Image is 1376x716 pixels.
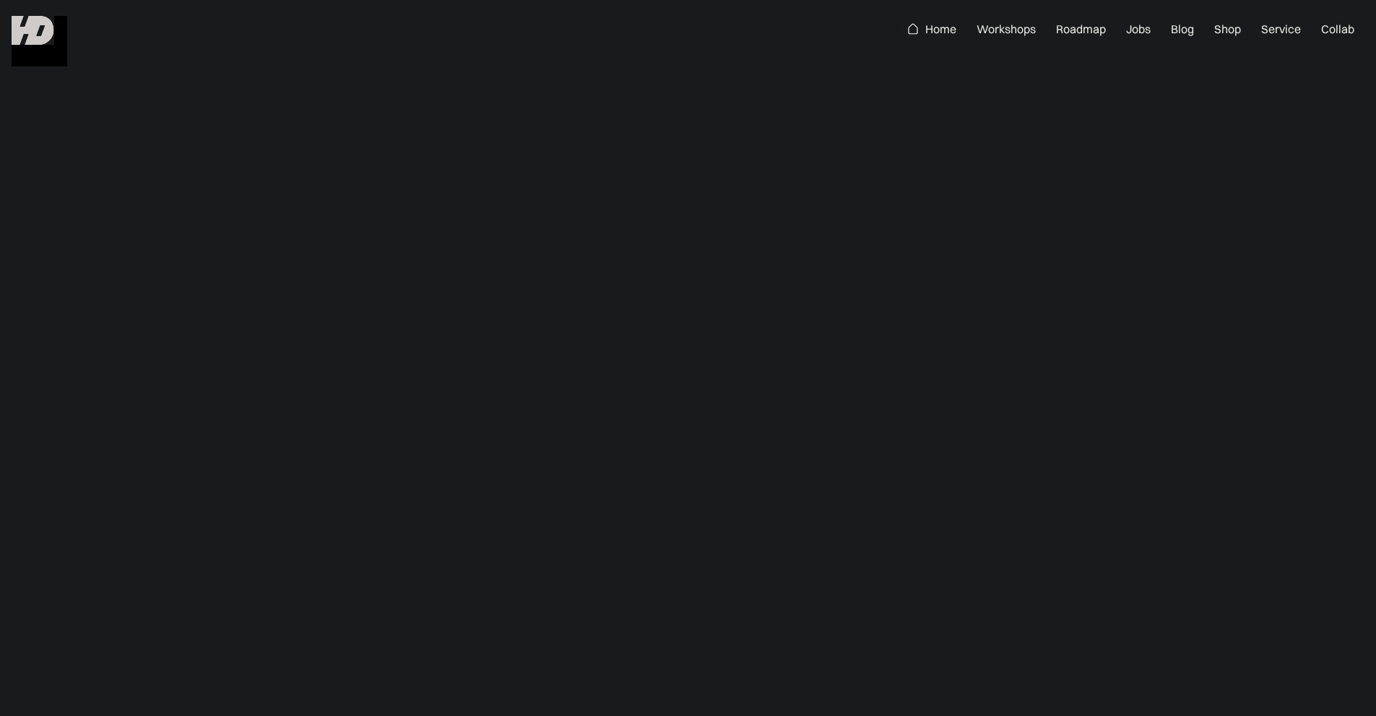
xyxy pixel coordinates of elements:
[1171,22,1194,37] div: Blog
[1312,17,1363,41] a: Collab
[1214,22,1241,37] div: Shop
[1162,17,1203,41] a: Blog
[968,17,1044,41] a: Workshops
[925,22,956,37] div: Home
[898,17,965,41] a: Home
[1056,22,1106,37] div: Roadmap
[1117,17,1159,41] a: Jobs
[1126,22,1151,37] div: Jobs
[1206,17,1250,41] a: Shop
[977,22,1036,37] div: Workshops
[1261,22,1301,37] div: Service
[1321,22,1354,37] div: Collab
[1252,17,1310,41] a: Service
[1047,17,1115,41] a: Roadmap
